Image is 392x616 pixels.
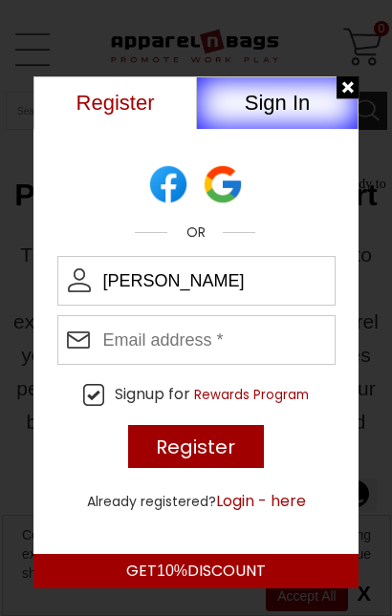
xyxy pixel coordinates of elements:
[8,8,15,24] span: 1
[33,384,382,406] label: SignUp For Reward Program
[216,489,306,513] button: Login Here
[57,315,336,365] input: Enter Email
[157,563,187,579] span: 10%
[128,425,265,468] input: Register
[33,76,196,129] button: Register
[146,162,192,206] div: Login with Facebook
[33,225,359,239] p: OR
[8,8,352,53] div: Welcome to [DOMAIN_NAME]!Need help? Simply reply to this message and we are ready to assist you.
[57,256,336,306] input: Enter Name
[33,489,359,513] p: Already Registered?
[194,386,309,405] button: SignUp For Reward Program
[33,554,359,588] div: GET DISCOUNT
[201,162,247,206] div: Login with Facebook
[201,162,245,206] img: Register with Google
[8,8,335,53] span: Welcome to [DOMAIN_NAME]! Need help? Simply reply to this message and we are ready to assist you.
[146,162,190,206] img: Register with Facebook
[196,76,359,129] button: Sign In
